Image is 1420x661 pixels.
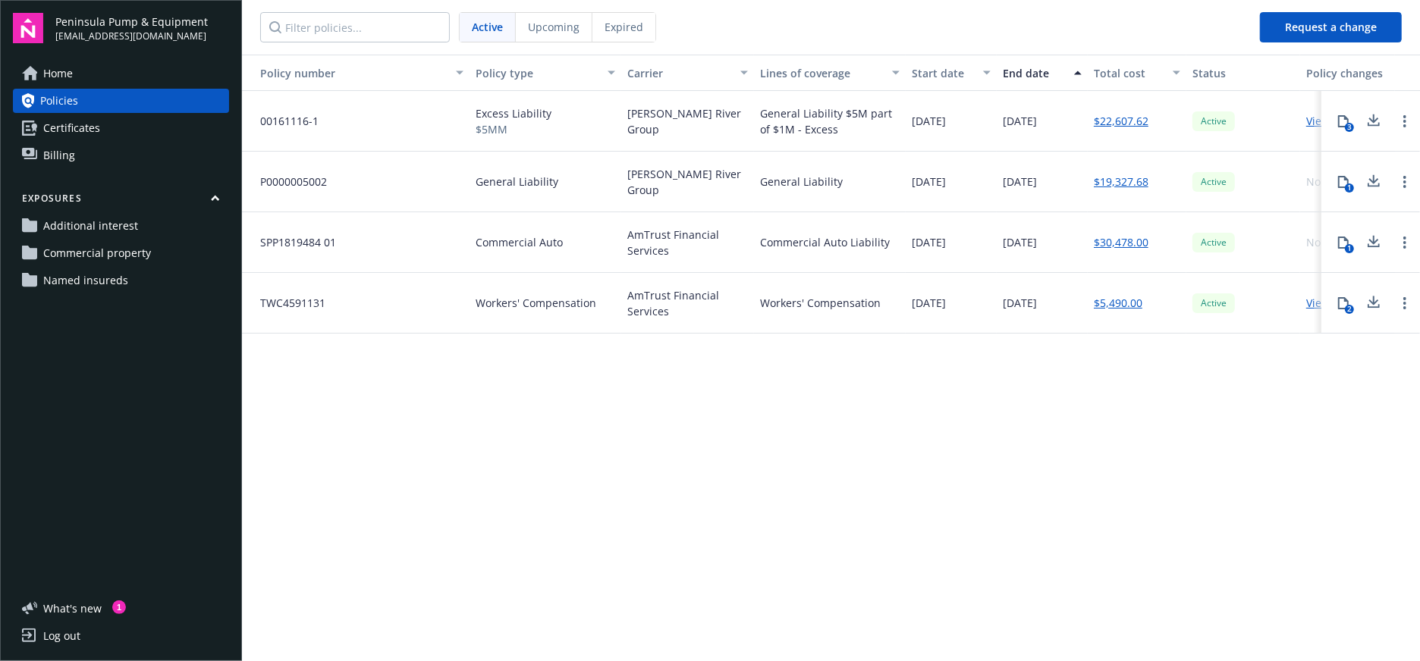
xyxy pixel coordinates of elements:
span: Named insureds [43,268,128,293]
span: Certificates [43,116,100,140]
button: Exposures [13,192,229,211]
div: Status [1192,65,1294,81]
a: Open options [1396,233,1414,252]
span: Workers' Compensation [476,295,596,311]
button: Peninsula Pump & Equipment[EMAIL_ADDRESS][DOMAIN_NAME] [55,13,229,43]
div: Commercial Auto Liability [760,234,890,250]
div: General Liability [760,174,843,190]
span: Active [472,19,503,35]
button: Lines of coverage [754,55,906,91]
button: Start date [906,55,997,91]
span: [EMAIL_ADDRESS][DOMAIN_NAME] [55,30,208,43]
button: 2 [1328,288,1359,318]
span: Active [1199,114,1229,128]
span: Additional interest [43,214,138,238]
a: View 2 changes [1306,114,1378,128]
div: 1 [1345,244,1354,253]
span: [DATE] [912,295,946,311]
a: Billing [13,143,229,168]
a: Commercial property [13,241,229,265]
input: Filter policies... [260,12,450,42]
span: AmTrust Financial Services [627,227,748,258]
div: General Liability $5M part of $1M - Excess [760,105,900,137]
div: Policy type [476,65,598,81]
span: Peninsula Pump & Equipment [55,14,208,30]
button: Policy changes [1300,55,1395,91]
button: 3 [1328,106,1359,136]
span: $5MM [476,121,551,137]
button: 1 [1328,227,1359,258]
button: Total cost [1088,55,1186,91]
div: Policy number [248,65,447,81]
a: $22,607.62 [1094,113,1148,129]
span: Billing [43,143,75,168]
span: [DATE] [912,174,946,190]
button: 1 [1328,167,1359,197]
a: Named insureds [13,268,229,293]
span: Active [1199,175,1229,189]
a: Open options [1396,173,1414,191]
img: navigator-logo.svg [13,13,43,43]
div: 1 [1345,183,1354,193]
div: End date [1003,65,1065,81]
a: Home [13,61,229,86]
span: 00161116-1 [248,113,319,129]
div: Policy changes [1306,65,1389,81]
button: Carrier [621,55,754,91]
a: $30,478.00 [1094,234,1148,250]
div: 2 [1345,305,1354,314]
span: [PERSON_NAME] River Group [627,166,748,198]
div: No changes [1306,234,1366,250]
div: Total cost [1094,65,1164,81]
button: End date [997,55,1088,91]
a: Open options [1396,294,1414,312]
span: Expired [605,19,643,35]
div: No changes [1306,174,1366,190]
div: 3 [1345,123,1354,132]
div: Toggle SortBy [248,65,447,81]
a: Additional interest [13,214,229,238]
span: Active [1199,296,1229,310]
a: $19,327.68 [1094,174,1148,190]
a: Certificates [13,116,229,140]
span: [DATE] [1003,234,1037,250]
a: View 1 changes [1306,296,1378,310]
span: Commercial property [43,241,151,265]
span: [DATE] [912,113,946,129]
span: General Liability [476,174,558,190]
span: P0000005002 [248,174,327,190]
a: Policies [13,89,229,113]
span: AmTrust Financial Services [627,287,748,319]
div: Carrier [627,65,731,81]
span: SPP1819484 01 [248,234,336,250]
div: Workers' Compensation [760,295,881,311]
span: Policies [40,89,78,113]
span: TWC4591131 [248,295,325,311]
span: Active [1199,236,1229,249]
span: [DATE] [1003,113,1037,129]
a: $5,490.00 [1094,295,1142,311]
button: Status [1186,55,1300,91]
button: Request a change [1260,12,1402,42]
div: Lines of coverage [760,65,883,81]
span: Home [43,61,73,86]
a: Open options [1396,112,1414,130]
span: [DATE] [912,234,946,250]
span: [DATE] [1003,174,1037,190]
span: Commercial Auto [476,234,563,250]
span: [PERSON_NAME] River Group [627,105,748,137]
span: Excess Liability [476,105,551,121]
div: Start date [912,65,974,81]
button: Policy type [470,55,621,91]
span: [DATE] [1003,295,1037,311]
span: Upcoming [528,19,580,35]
